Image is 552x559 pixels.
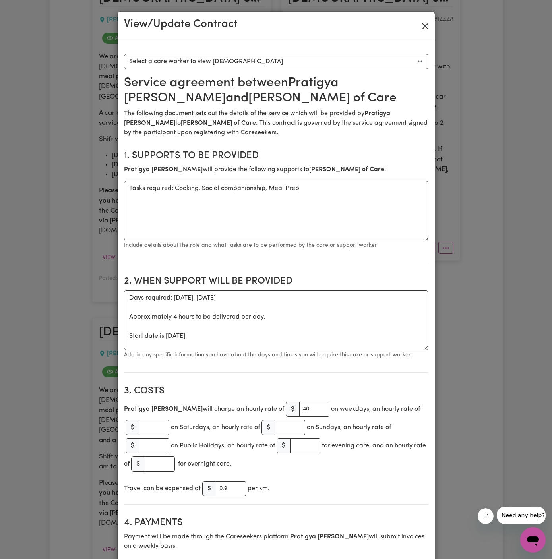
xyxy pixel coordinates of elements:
[277,438,291,453] span: $
[497,507,546,524] iframe: Message from company
[419,20,432,33] button: Close
[126,438,139,453] span: $
[202,481,216,496] span: $
[124,150,428,162] h2: 1. Supports to be provided
[286,402,300,417] span: $
[124,166,203,173] b: Pratigya [PERSON_NAME]
[520,527,546,553] iframe: Button to launch messaging window
[124,181,428,240] textarea: Tasks required: Cooking, Social companionship, Meal Prep
[124,532,428,551] p: Payment will be made through the Careseekers platform. will submit invoices on a weekly basis.
[124,480,428,498] div: Travel can be expensed at per km.
[124,242,377,248] small: Include details about the role and what tasks are to be performed by the care or support worker
[181,120,256,126] b: [PERSON_NAME] of Care
[124,385,428,397] h2: 3. Costs
[124,18,237,31] h3: View/Update Contract
[124,517,428,529] h2: 4. Payments
[124,290,428,350] textarea: Days required: [DATE], [DATE] Approximately 4 hours to be delivered per day. Start date is [DATE]
[126,420,139,435] span: $
[124,276,428,287] h2: 2. When support will be provided
[124,165,428,174] p: will provide the following supports to :
[124,109,428,137] p: The following document sets out the details of the service which will be provided by to . This co...
[124,352,412,358] small: Add in any specific information you have about the days and times you will require this care or s...
[124,75,428,106] h2: Service agreement between Pratigya [PERSON_NAME] and [PERSON_NAME] of Care
[124,400,428,473] div: will charge an hourly rate of on weekdays, an hourly rate of on Saturdays, an hourly rate of on S...
[131,456,145,472] span: $
[290,534,369,540] b: Pratigya [PERSON_NAME]
[124,406,203,412] b: Pratigya [PERSON_NAME]
[261,420,275,435] span: $
[478,508,494,524] iframe: Close message
[309,166,384,173] b: [PERSON_NAME] of Care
